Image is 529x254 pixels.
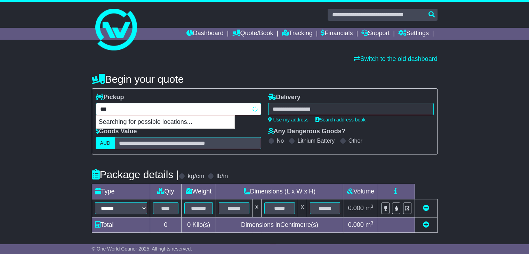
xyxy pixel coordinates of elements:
td: x [252,199,261,217]
span: 0.000 [348,205,364,212]
a: Search address book [315,117,366,122]
label: No [277,137,284,144]
label: Goods Value [96,128,137,135]
a: Support [361,28,390,40]
span: m [366,221,374,228]
label: kg/cm [187,173,204,180]
td: Dimensions in Centimetre(s) [216,217,343,233]
sup: 3 [371,204,374,209]
td: x [298,199,307,217]
h4: Begin your quote [92,73,438,85]
td: Type [92,184,150,199]
span: m [366,205,374,212]
label: Other [348,137,362,144]
a: Quote/Book [232,28,273,40]
label: AUD [96,137,115,149]
a: Add new item [423,221,429,228]
label: Delivery [268,94,300,101]
td: Weight [182,184,216,199]
a: Dashboard [186,28,224,40]
a: Remove this item [423,205,429,212]
span: 0.000 [348,221,364,228]
td: 0 [150,217,182,233]
a: Tracking [282,28,312,40]
label: Any Dangerous Goods? [268,128,345,135]
td: Kilo(s) [182,217,216,233]
td: Dimensions (L x W x H) [216,184,343,199]
a: Switch to the old dashboard [354,55,437,62]
label: Pickup [96,94,124,101]
sup: 3 [371,220,374,225]
p: Searching for possible locations... [96,116,234,129]
label: lb/in [216,173,228,180]
td: Volume [343,184,378,199]
typeahead: Please provide city [96,103,261,115]
a: Use my address [268,117,308,122]
a: Financials [321,28,353,40]
td: Total [92,217,150,233]
span: © One World Courier 2025. All rights reserved. [92,246,192,252]
h4: Package details | [92,169,179,180]
span: 0 [187,221,191,228]
a: Settings [398,28,429,40]
label: Lithium Battery [297,137,335,144]
td: Qty [150,184,182,199]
